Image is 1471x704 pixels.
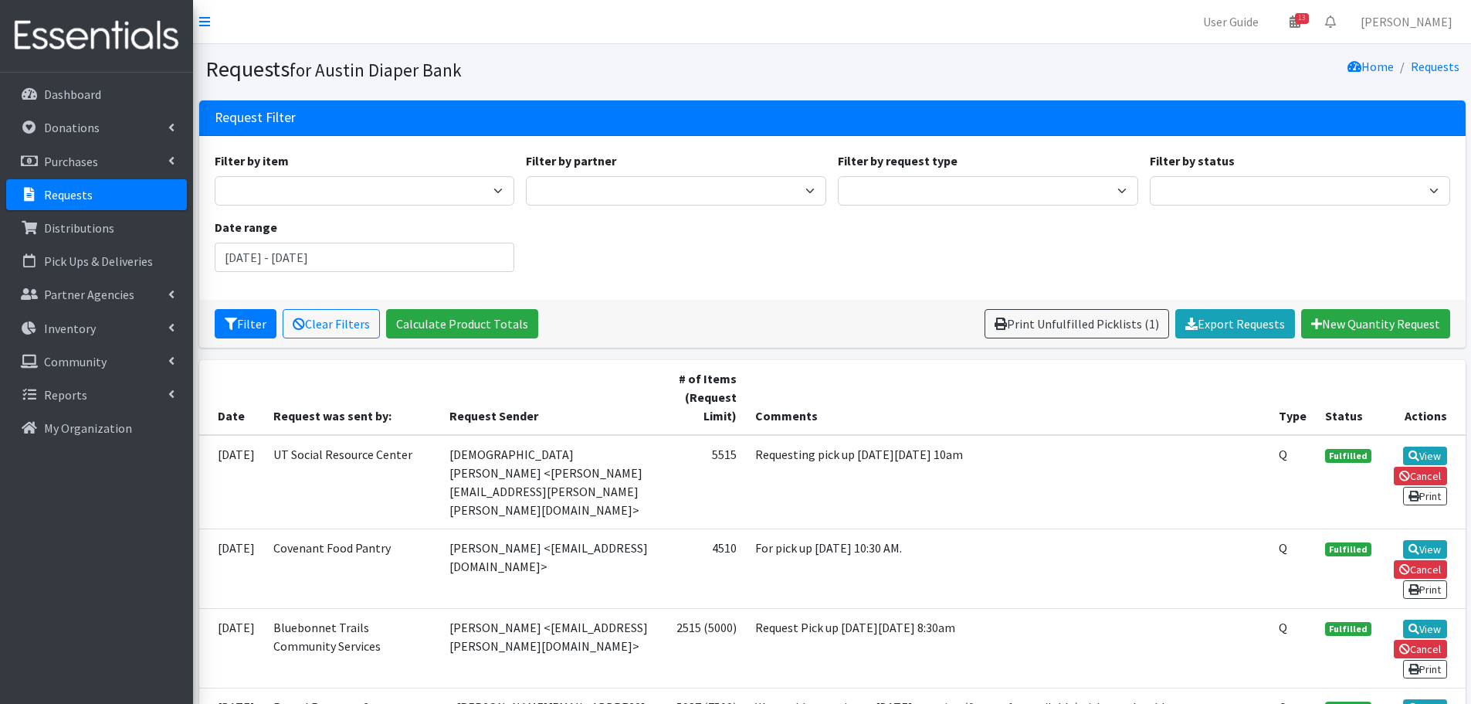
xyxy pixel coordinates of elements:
a: Pick Ups & Deliveries [6,246,187,277]
h3: Request Filter [215,110,296,126]
a: Distributions [6,213,187,243]
th: Request Sender [440,360,663,435]
a: Requests [6,179,187,210]
a: Donations [6,112,187,143]
small: for Austin Diaper Bank [290,59,462,81]
p: Donations [44,120,100,135]
p: Community [44,354,107,369]
label: Filter by request type [838,151,958,170]
th: Actions [1381,360,1465,435]
span: Fulfilled [1325,622,1371,636]
td: [DATE] [199,435,264,529]
td: [PERSON_NAME] <[EMAIL_ADDRESS][PERSON_NAME][DOMAIN_NAME]> [440,608,663,688]
span: Fulfilled [1325,449,1371,463]
a: Community [6,346,187,377]
abbr: Quantity [1279,447,1287,462]
td: Request Pick up [DATE][DATE] 8:30am [746,608,1270,688]
a: Home [1347,59,1394,74]
a: Cancel [1394,640,1447,658]
td: For pick up [DATE] 10:30 AM. [746,529,1270,608]
a: 13 [1277,6,1313,37]
a: Dashboard [6,79,187,110]
span: Fulfilled [1325,542,1371,556]
p: Requests [44,187,93,202]
label: Filter by item [215,151,289,170]
a: Print [1403,487,1447,505]
abbr: Quantity [1279,540,1287,556]
a: Clear Filters [283,309,380,338]
th: Status [1316,360,1381,435]
p: Dashboard [44,87,101,102]
span: 13 [1295,13,1309,24]
a: View [1403,620,1447,638]
a: User Guide [1191,6,1271,37]
label: Filter by partner [526,151,616,170]
a: New Quantity Request [1301,309,1450,338]
td: Covenant Food Pantry [264,529,441,608]
p: Partner Agencies [44,287,134,302]
a: Requests [1411,59,1459,74]
th: Date [199,360,264,435]
th: Request was sent by: [264,360,441,435]
a: My Organization [6,413,187,444]
img: HumanEssentials [6,10,187,62]
p: Reports [44,387,87,403]
a: [PERSON_NAME] [1348,6,1465,37]
th: Comments [746,360,1270,435]
a: Export Requests [1175,309,1295,338]
td: UT Social Resource Center [264,435,441,529]
a: View [1403,540,1447,559]
a: Purchases [6,146,187,177]
p: Pick Ups & Deliveries [44,253,153,269]
th: Type [1269,360,1316,435]
label: Filter by status [1150,151,1235,170]
a: Partner Agencies [6,279,187,310]
h1: Requests [205,56,827,83]
td: [DEMOGRAPHIC_DATA][PERSON_NAME] <[PERSON_NAME][EMAIL_ADDRESS][PERSON_NAME][PERSON_NAME][DOMAIN_NA... [440,435,663,529]
a: Print Unfulfilled Picklists (1) [985,309,1169,338]
td: 2515 (5000) [663,608,746,688]
td: [DATE] [199,608,264,688]
a: Reports [6,379,187,410]
td: Bluebonnet Trails Community Services [264,608,441,688]
label: Date range [215,218,277,236]
a: View [1403,447,1447,465]
p: Distributions [44,220,114,236]
td: [DATE] [199,529,264,608]
a: Print [1403,580,1447,599]
p: Purchases [44,154,98,169]
p: Inventory [44,321,96,336]
td: Requesting pick up [DATE][DATE] 10am [746,435,1270,529]
a: Print [1403,660,1447,678]
button: Filter [215,309,276,338]
a: Cancel [1394,560,1447,579]
a: Cancel [1394,467,1447,485]
th: # of Items (Request Limit) [663,360,746,435]
a: Calculate Product Totals [386,309,538,338]
p: My Organization [44,420,132,436]
td: 4510 [663,529,746,608]
input: January 1, 2011 - December 31, 2011 [215,243,515,272]
a: Inventory [6,313,187,344]
td: [PERSON_NAME] <[EMAIL_ADDRESS][DOMAIN_NAME]> [440,529,663,608]
td: 5515 [663,435,746,529]
abbr: Quantity [1279,620,1287,635]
